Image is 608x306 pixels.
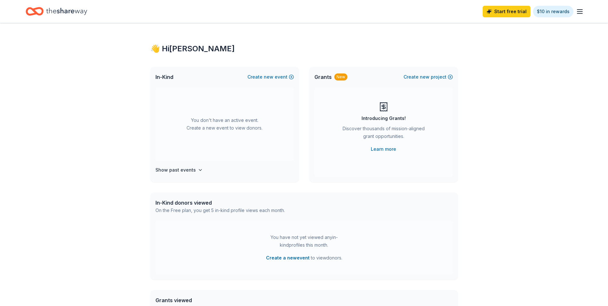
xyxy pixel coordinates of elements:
[362,115,406,122] div: Introducing Grants!
[155,207,285,214] div: On the Free plan, you get 5 in-kind profile views each month.
[371,145,396,153] a: Learn more
[155,73,173,81] span: In-Kind
[150,44,458,54] div: 👋 Hi [PERSON_NAME]
[155,166,196,174] h4: Show past events
[404,73,453,81] button: Createnewproject
[266,254,342,262] span: to view donors .
[247,73,294,81] button: Createnewevent
[483,6,530,17] a: Start free trial
[26,4,87,19] a: Home
[155,166,203,174] button: Show past events
[264,73,273,81] span: new
[334,73,347,81] div: New
[420,73,429,81] span: new
[155,87,294,161] div: You don't have an active event. Create a new event to view donors.
[155,199,285,207] div: In-Kind donors viewed
[314,73,332,81] span: Grants
[264,234,344,249] div: You have not yet viewed any in-kind profiles this month.
[155,296,281,304] div: Grants viewed
[340,125,427,143] div: Discover thousands of mission-aligned grant opportunities.
[266,254,310,262] button: Create a newevent
[533,6,573,17] a: $10 in rewards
